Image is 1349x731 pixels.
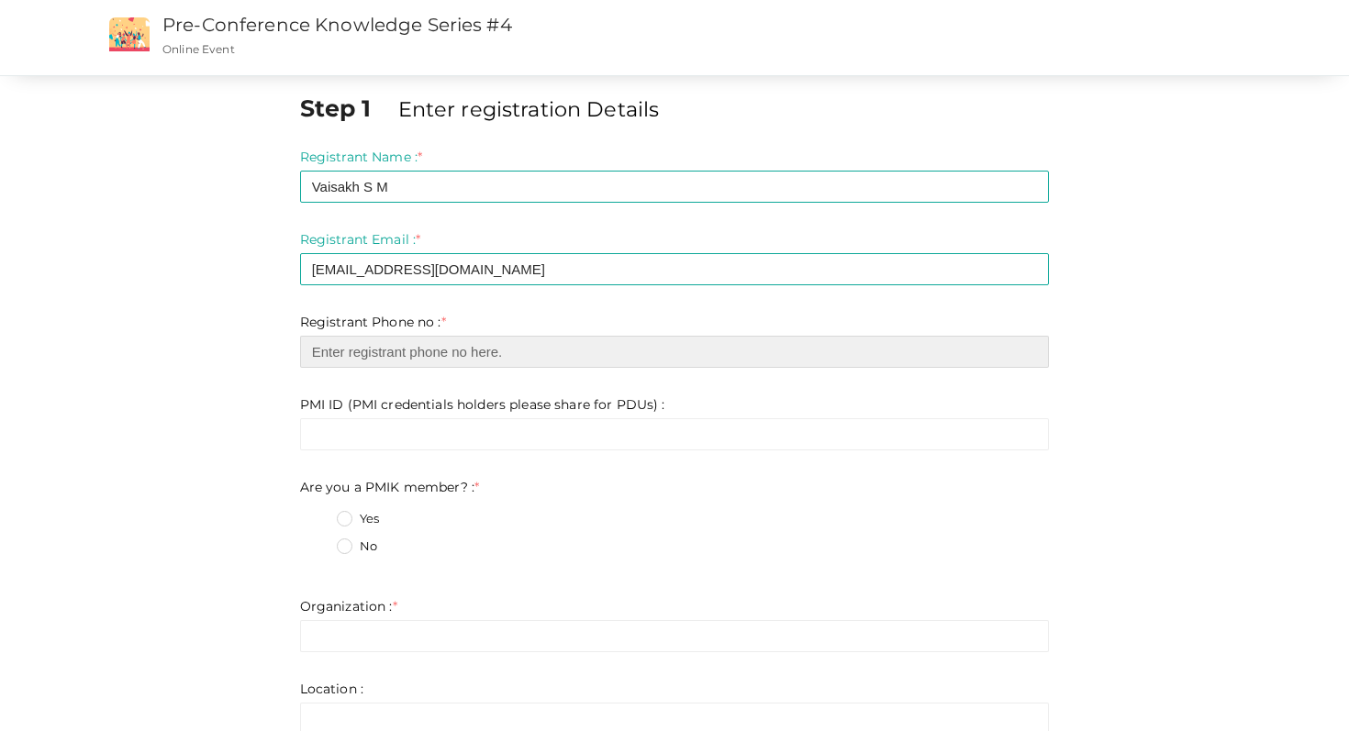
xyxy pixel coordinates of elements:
[337,510,379,528] label: Yes
[300,148,423,166] label: Registrant Name :
[300,92,395,125] label: Step 1
[337,537,377,556] label: No
[162,41,837,57] p: Online Event
[300,313,446,331] label: Registrant Phone no :
[300,230,421,249] label: Registrant Email :
[398,94,660,124] label: Enter registration Details
[300,478,480,496] label: Are you a PMIK member? :
[300,336,1050,368] input: Enter registrant phone no here.
[300,395,665,414] label: PMI ID (PMI credentials holders please share for PDUs) :
[300,597,397,615] label: Organization :
[162,14,512,36] a: Pre-Conference Knowledge Series #4
[300,171,1050,203] input: Enter registrant name here.
[109,17,150,51] img: event2.png
[300,680,363,698] label: Location :
[300,253,1050,285] input: Enter registrant email here.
